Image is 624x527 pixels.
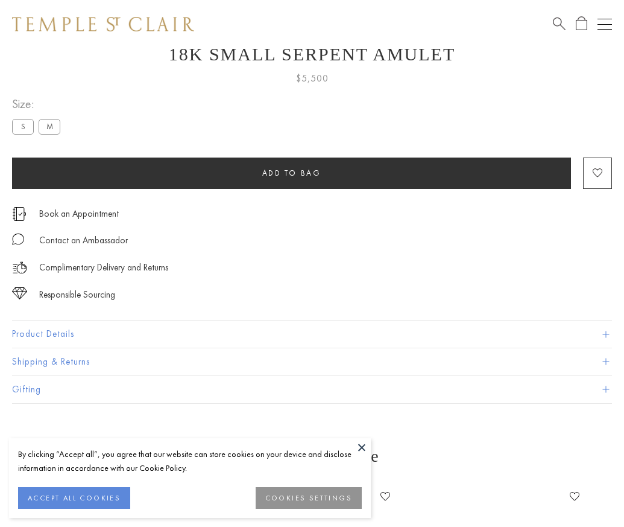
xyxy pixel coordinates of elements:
a: Search [553,16,566,31]
img: icon_sourcing.svg [12,287,27,299]
button: ACCEPT ALL COOKIES [18,487,130,509]
div: Contact an Ambassador [39,233,128,248]
span: Size: [12,94,65,114]
button: Add to bag [12,158,571,189]
span: Add to bag [262,168,321,178]
label: S [12,119,34,134]
button: Open navigation [597,17,612,31]
div: By clicking “Accept all”, you agree that our website can store cookies on your device and disclos... [18,447,362,475]
button: COOKIES SETTINGS [256,487,362,509]
a: Book an Appointment [39,207,119,220]
a: Open Shopping Bag [576,16,587,31]
img: icon_appointment.svg [12,207,27,221]
div: Responsible Sourcing [39,287,115,302]
img: MessageIcon-01_2.svg [12,233,24,245]
label: M [39,119,60,134]
button: Gifting [12,376,612,403]
img: Temple St. Clair [12,17,194,31]
span: $5,500 [296,71,329,86]
p: Complimentary Delivery and Returns [39,260,168,275]
button: Product Details [12,321,612,348]
img: icon_delivery.svg [12,260,27,275]
button: Shipping & Returns [12,348,612,375]
h1: 18K Small Serpent Amulet [12,44,612,65]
